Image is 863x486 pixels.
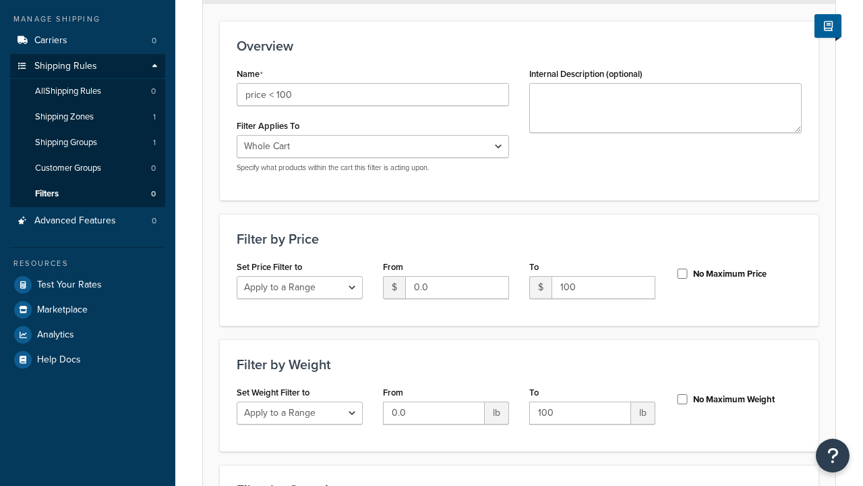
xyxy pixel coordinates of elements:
[151,188,156,200] span: 0
[10,54,165,208] li: Shipping Rules
[37,354,81,366] span: Help Docs
[529,69,643,79] label: Internal Description (optional)
[34,61,97,72] span: Shipping Rules
[816,439,850,473] button: Open Resource Center
[35,86,101,97] span: All Shipping Rules
[10,209,165,234] a: Advanced Features0
[34,35,67,47] span: Carriers
[529,276,552,299] span: $
[10,130,165,155] a: Shipping Groups1
[152,35,156,47] span: 0
[10,182,165,207] a: Filters0
[10,130,165,155] li: Shipping Groups
[693,268,767,280] label: No Maximum Price
[529,262,539,272] label: To
[383,276,405,299] span: $
[10,323,165,347] a: Analytics
[10,182,165,207] li: Filters
[35,111,94,123] span: Shipping Zones
[10,79,165,104] a: AllShipping Rules0
[529,387,539,398] label: To
[10,28,165,53] li: Carriers
[814,14,841,38] button: Show Help Docs
[10,105,165,130] a: Shipping Zones1
[10,13,165,25] div: Manage Shipping
[693,394,775,406] label: No Maximum Weight
[485,402,509,425] span: lb
[10,156,165,181] li: Customer Groups
[35,163,101,174] span: Customer Groups
[35,188,59,200] span: Filters
[10,348,165,372] a: Help Docs
[10,28,165,53] a: Carriers0
[237,387,309,398] label: Set Weight Filter to
[237,232,802,246] h3: Filter by Price
[237,262,302,272] label: Set Price Filter to
[10,298,165,322] a: Marketplace
[10,258,165,269] div: Resources
[35,137,97,148] span: Shipping Groups
[10,273,165,297] a: Test Your Rates
[10,209,165,234] li: Advanced Features
[631,402,655,425] span: lb
[237,163,509,173] p: Specify what products within the cart this filter is acting upon.
[383,387,403,398] label: From
[153,137,156,148] span: 1
[37,304,88,316] span: Marketplace
[152,215,156,227] span: 0
[237,38,802,53] h3: Overview
[37,279,102,291] span: Test Your Rates
[153,111,156,123] span: 1
[151,163,156,174] span: 0
[151,86,156,97] span: 0
[37,329,74,341] span: Analytics
[237,121,299,131] label: Filter Applies To
[237,69,263,80] label: Name
[34,215,116,227] span: Advanced Features
[383,262,403,272] label: From
[237,357,802,372] h3: Filter by Weight
[10,54,165,79] a: Shipping Rules
[10,105,165,130] li: Shipping Zones
[10,156,165,181] a: Customer Groups0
